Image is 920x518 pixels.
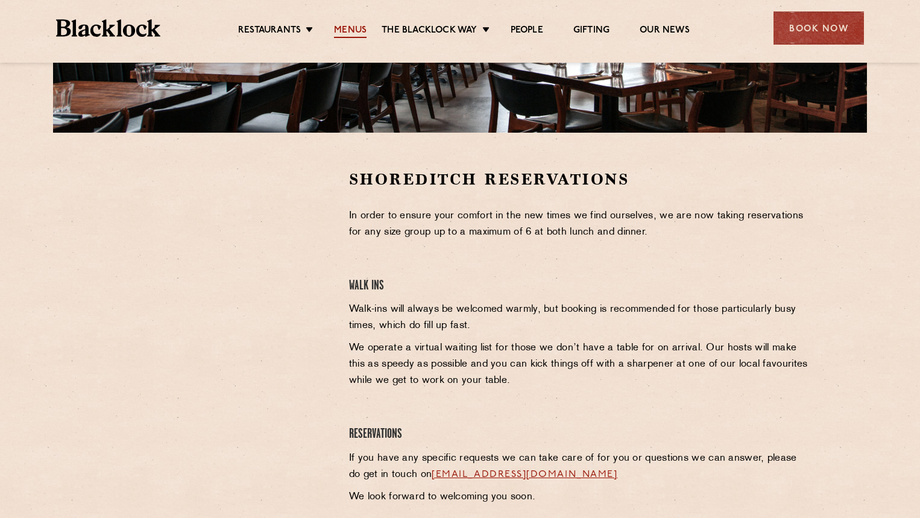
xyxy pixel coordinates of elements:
h2: Shoreditch Reservations [349,169,811,190]
p: We look forward to welcoming you soon. [349,489,811,505]
p: Walk-ins will always be welcomed warmly, but booking is recommended for those particularly busy t... [349,302,811,334]
h4: Reservations [349,426,811,443]
iframe: OpenTable make booking widget [153,169,288,350]
a: People [511,25,543,38]
p: We operate a virtual waiting list for those we don’t have a table for on arrival. Our hosts will ... [349,340,811,389]
a: [EMAIL_ADDRESS][DOMAIN_NAME] [432,470,617,479]
a: Restaurants [238,25,301,38]
a: Our News [640,25,690,38]
img: BL_Textured_Logo-footer-cropped.svg [56,19,160,37]
p: If you have any specific requests we can take care of for you or questions we can answer, please ... [349,450,811,483]
h4: Walk Ins [349,278,811,294]
div: Book Now [773,11,864,45]
p: In order to ensure your comfort in the new times we find ourselves, we are now taking reservation... [349,208,811,241]
a: Menus [334,25,367,38]
a: Gifting [573,25,610,38]
a: The Blacklock Way [382,25,477,38]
